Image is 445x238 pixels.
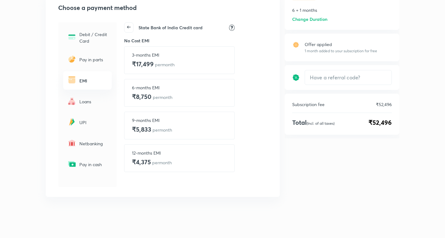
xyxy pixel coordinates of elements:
p: 12-months EMI [132,150,172,156]
h4: ₹5,833 [132,125,172,134]
h2: Choose a payment method [58,3,270,12]
p: Netbanking [79,140,108,147]
h6: No Cost EMI [124,38,262,44]
p: ₹52,496 [376,101,392,108]
p: per month [152,127,172,133]
span: ₹52,496 [368,118,392,127]
p: 6 + 1 months [292,7,392,13]
p: UPI [79,119,108,126]
img: - [67,32,77,42]
p: Offer applied [305,41,377,48]
img: - [67,54,77,64]
p: 3-months EMI [132,52,175,58]
p: Pay in parts [79,56,108,63]
p: Debit / Credit Card [79,31,108,44]
p: Loans [79,98,108,105]
h6: State Bank of India Credit card [138,25,203,31]
p: per month [155,62,175,68]
img: - [67,96,77,106]
img: discount [292,74,300,81]
h4: Total [292,118,335,127]
h4: ₹17,499 [132,59,175,69]
img: - [67,159,77,169]
p: per month [152,160,172,166]
img: - [67,117,77,127]
p: 1 month added to your subscription for free [305,48,377,54]
img: - [67,138,77,148]
p: 9-months EMI [132,117,172,124]
h4: ₹8,750 [132,92,172,101]
p: (Incl. of all taxes) [307,121,335,126]
h4: ₹4,375 [132,157,172,167]
h6: EMI [79,77,108,84]
input: Have a referral code? [305,70,391,85]
p: per month [153,94,172,100]
img: - [67,75,77,85]
p: Pay in cash [79,161,108,168]
p: 6-months EMI [132,84,172,91]
img: offer [292,41,300,49]
p: Subscription fee [292,101,325,108]
h6: Change Duration [292,16,327,22]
